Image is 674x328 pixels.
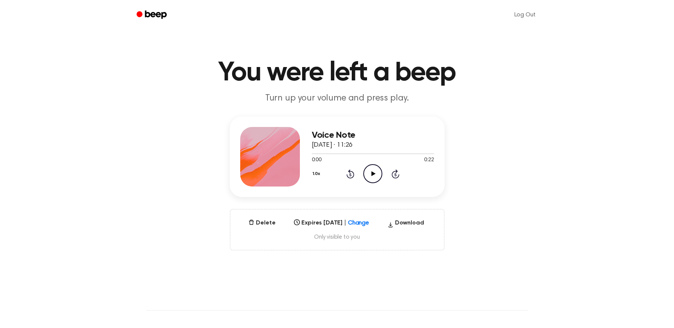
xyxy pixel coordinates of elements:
[245,219,278,227] button: Delete
[146,60,528,86] h1: You were left a beep
[385,219,427,230] button: Download
[507,6,543,24] a: Log Out
[239,233,435,241] span: Only visible to you
[131,8,173,22] a: Beep
[312,168,323,180] button: 1.0x
[424,156,434,164] span: 0:22
[312,156,322,164] span: 0:00
[194,92,480,105] p: Turn up your volume and press play.
[312,142,353,149] span: [DATE] · 11:26
[312,130,434,140] h3: Voice Note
